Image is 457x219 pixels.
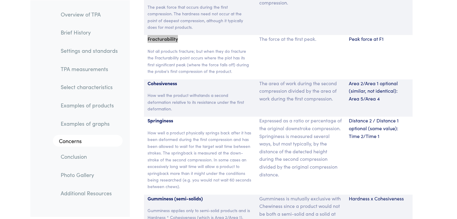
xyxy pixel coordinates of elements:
[56,168,123,181] a: Photo Gallery
[56,150,123,163] a: Conclusion
[148,129,252,190] p: How well a product physically springs back after it has been deformed during the first compressio...
[148,79,252,87] p: Cohesiveness
[148,92,252,112] p: How well the product withstands a second deformation relative to its resistance under the first d...
[148,117,252,124] p: Springiness
[56,25,123,39] a: Brief History
[56,7,123,21] a: Overview of TPA
[148,35,252,43] p: Fracturability
[56,116,123,130] a: Examples of graphs
[56,43,123,57] a: Settings and standards
[349,195,409,202] p: Hardness x Cohesiveness
[349,79,409,103] p: Area 2/Area 1 optional (similar, not identical): Area 5/Area 4
[349,35,409,43] p: Peak force at F1
[148,195,252,202] p: Gumminess (semi-solids)
[259,117,342,178] p: Expressed as a ratio or percentage of the original downstroke compression. Springiness is measure...
[349,117,409,140] p: Distance 2 / Distance 1 optional (same value): Time 2/Time 1
[259,35,342,43] p: The force at the first peak.
[148,48,252,75] p: Not all products fracture; but when they do fracture the Fracturability point occurs where the pl...
[148,4,252,31] p: The peak force that occurs during the first compression. The hardness need not occur at the point...
[56,80,123,94] a: Select characteristics
[56,62,123,76] a: TPA measurements
[56,186,123,200] a: Additional Resources
[53,135,123,147] a: Concerns
[259,79,342,103] p: The area of work during the second compression divided by the area of work during the first compr...
[56,98,123,112] a: Examples of products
